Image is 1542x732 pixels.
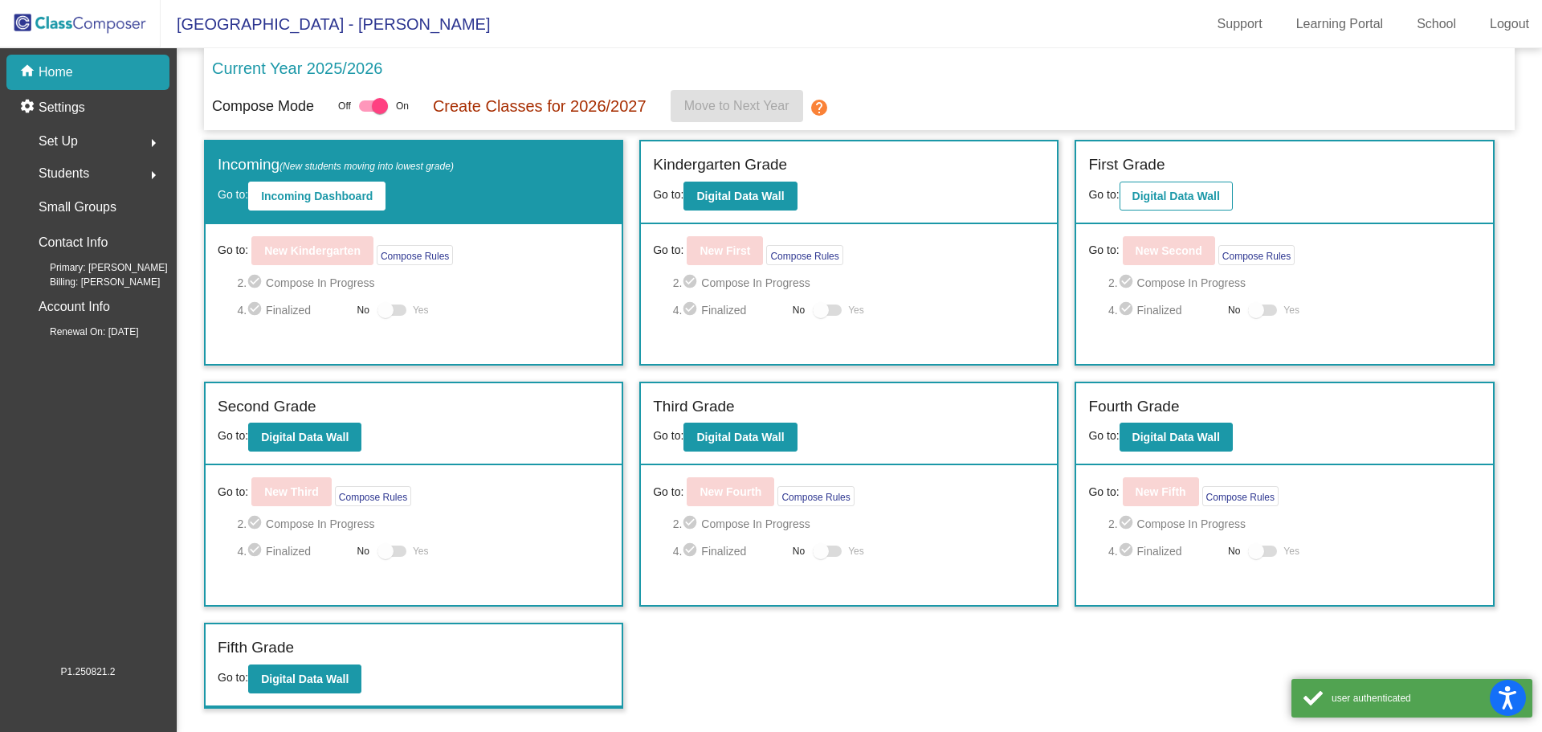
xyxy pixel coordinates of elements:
span: Go to: [218,484,248,501]
a: Logout [1477,11,1542,37]
div: user authenticated [1332,691,1520,705]
button: New First [687,236,763,265]
a: Support [1205,11,1275,37]
span: Go to: [1088,242,1119,259]
span: Go to: [1088,429,1119,442]
span: Yes [848,542,864,561]
mat-icon: check_circle [1118,514,1137,534]
mat-icon: check_circle [247,301,266,320]
span: Yes [1283,301,1299,320]
button: New Second [1123,236,1215,265]
b: New Fifth [1136,485,1186,498]
span: No [357,544,369,558]
span: 4. Finalized [1108,301,1220,320]
button: Digital Data Wall [1120,182,1233,211]
span: Off [338,99,351,113]
mat-icon: check_circle [247,273,266,292]
mat-icon: home [19,63,39,82]
button: New Third [251,477,332,506]
b: Digital Data Wall [696,431,784,444]
span: No [1228,303,1240,317]
button: Compose Rules [1218,245,1295,265]
mat-icon: check_circle [1118,542,1137,561]
mat-icon: check_circle [682,514,701,534]
button: Digital Data Wall [683,182,797,211]
label: Third Grade [653,395,734,419]
button: Digital Data Wall [683,423,797,452]
b: Incoming Dashboard [261,190,373,202]
span: Go to: [218,429,248,442]
button: Digital Data Wall [1120,423,1233,452]
span: 2. Compose In Progress [673,514,1046,534]
mat-icon: check_circle [682,273,701,292]
p: Current Year 2025/2026 [212,56,382,80]
button: Compose Rules [1202,486,1279,506]
mat-icon: check_circle [1118,273,1137,292]
p: Settings [39,98,85,117]
mat-icon: arrow_right [144,166,163,185]
button: Compose Rules [777,486,854,506]
label: Second Grade [218,395,316,419]
button: Incoming Dashboard [248,182,385,211]
span: Go to: [1088,484,1119,501]
p: Home [39,63,73,82]
span: 2. Compose In Progress [237,514,610,534]
span: On [396,99,409,113]
button: Digital Data Wall [248,423,361,452]
b: Digital Data Wall [1132,431,1220,444]
span: (New students moving into lowest grade) [279,161,454,172]
span: Yes [1283,542,1299,561]
button: Compose Rules [766,245,842,265]
span: Billing: [PERSON_NAME] [24,275,160,289]
span: Go to: [218,188,248,201]
b: New Second [1136,244,1202,257]
span: Go to: [218,242,248,259]
span: Students [39,162,89,185]
span: Renewal On: [DATE] [24,325,138,339]
span: 2. Compose In Progress [1108,273,1481,292]
mat-icon: check_circle [247,514,266,534]
mat-icon: settings [19,98,39,117]
label: Incoming [218,153,454,177]
span: No [1228,544,1240,558]
label: Fifth Grade [218,636,294,660]
a: School [1404,11,1469,37]
b: New Fourth [700,485,761,498]
button: Digital Data Wall [248,665,361,693]
a: Learning Portal [1283,11,1397,37]
span: 2. Compose In Progress [673,273,1046,292]
span: No [793,303,805,317]
span: No [357,303,369,317]
span: Set Up [39,130,78,153]
span: 4. Finalized [237,301,349,320]
button: Compose Rules [335,486,411,506]
p: Compose Mode [212,96,314,117]
span: Yes [413,542,429,561]
span: 4. Finalized [237,542,349,561]
span: Move to Next Year [684,99,789,112]
span: 4. Finalized [1108,542,1220,561]
span: Yes [413,301,429,320]
button: New Fourth [687,477,774,506]
button: New Kindergarten [251,236,373,265]
span: Go to: [653,188,683,201]
button: Move to Next Year [671,90,803,122]
mat-icon: check_circle [682,301,701,320]
span: Go to: [653,429,683,442]
span: Go to: [218,671,248,684]
span: 4. Finalized [673,301,785,320]
p: Contact Info [39,231,108,254]
b: New First [700,244,750,257]
label: Kindergarten Grade [653,153,787,177]
button: New Fifth [1123,477,1199,506]
span: No [793,544,805,558]
span: 4. Finalized [673,542,785,561]
b: Digital Data Wall [261,673,349,685]
label: Fourth Grade [1088,395,1179,419]
p: Account Info [39,296,110,318]
b: Digital Data Wall [261,431,349,444]
p: Small Groups [39,196,116,219]
span: [GEOGRAPHIC_DATA] - [PERSON_NAME] [161,11,490,37]
mat-icon: arrow_right [144,133,163,153]
span: Yes [848,301,864,320]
